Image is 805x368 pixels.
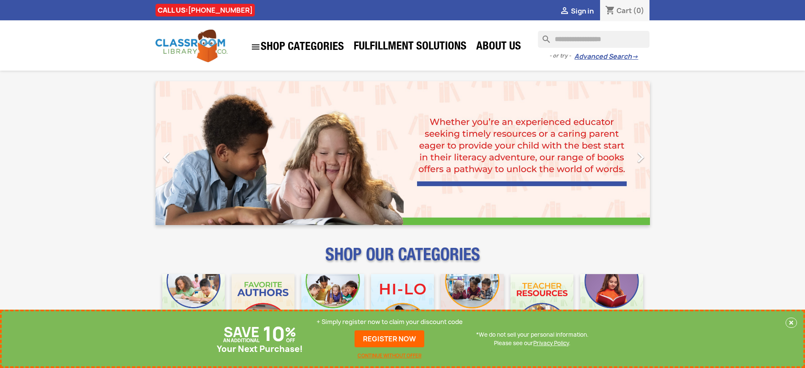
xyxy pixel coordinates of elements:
i:  [630,147,651,168]
img: CLC_Bulk_Mobile.jpg [162,274,225,337]
i: search [538,31,548,41]
img: CLC_Teacher_Resources_Mobile.jpg [510,274,573,337]
img: CLC_Fiction_Nonfiction_Mobile.jpg [441,274,504,337]
a: [PHONE_NUMBER] [188,5,253,15]
img: CLC_Dyslexia_Mobile.jpg [580,274,643,337]
input: Search [538,31,649,48]
a: Advanced Search→ [574,52,638,61]
span: Cart [617,6,632,15]
p: SHOP OUR CATEGORIES [156,252,650,267]
span: → [632,52,638,61]
a: About Us [472,39,525,56]
img: Classroom Library Company [156,30,227,62]
img: CLC_HiLo_Mobile.jpg [371,274,434,337]
a:  Sign in [559,6,594,16]
div: CALL US: [156,4,255,16]
a: Next [576,81,650,225]
span: Sign in [571,6,594,16]
img: CLC_Favorite_Authors_Mobile.jpg [232,274,295,337]
a: Fulfillment Solutions [349,39,471,56]
i: shopping_cart [605,6,615,16]
i:  [156,147,177,168]
span: (0) [633,6,644,15]
ul: Carousel container [156,81,650,225]
span: - or try - [549,52,574,60]
a: SHOP CATEGORIES [246,38,348,56]
i:  [251,42,261,52]
img: CLC_Phonics_And_Decodables_Mobile.jpg [301,274,364,337]
a: Previous [156,81,230,225]
i:  [559,6,570,16]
